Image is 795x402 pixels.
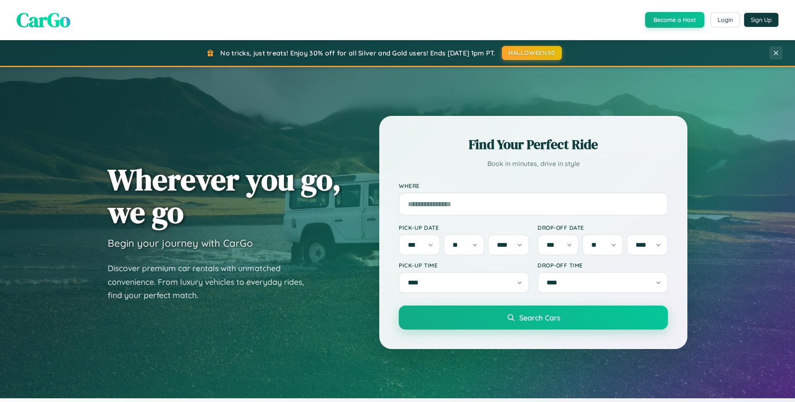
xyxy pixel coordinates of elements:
[711,12,740,27] button: Login
[537,224,668,231] label: Drop-off Date
[399,182,668,189] label: Where
[108,262,315,302] p: Discover premium car rentals with unmatched convenience. From luxury vehicles to everyday rides, ...
[220,49,495,57] span: No tricks, just treats! Enjoy 30% off for all Silver and Gold users! Ends [DATE] 1pm PT.
[108,163,341,229] h1: Wherever you go, we go
[399,158,668,170] p: Book in minutes, drive in style
[502,46,562,60] button: HALLOWEEN30
[399,262,529,269] label: Pick-up Time
[17,6,70,34] span: CarGo
[399,224,529,231] label: Pick-up Date
[537,262,668,269] label: Drop-off Time
[519,313,560,322] span: Search Cars
[744,13,778,27] button: Sign Up
[399,135,668,154] h2: Find Your Perfect Ride
[399,306,668,330] button: Search Cars
[645,12,704,28] button: Become a Host
[108,237,253,249] h3: Begin your journey with CarGo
